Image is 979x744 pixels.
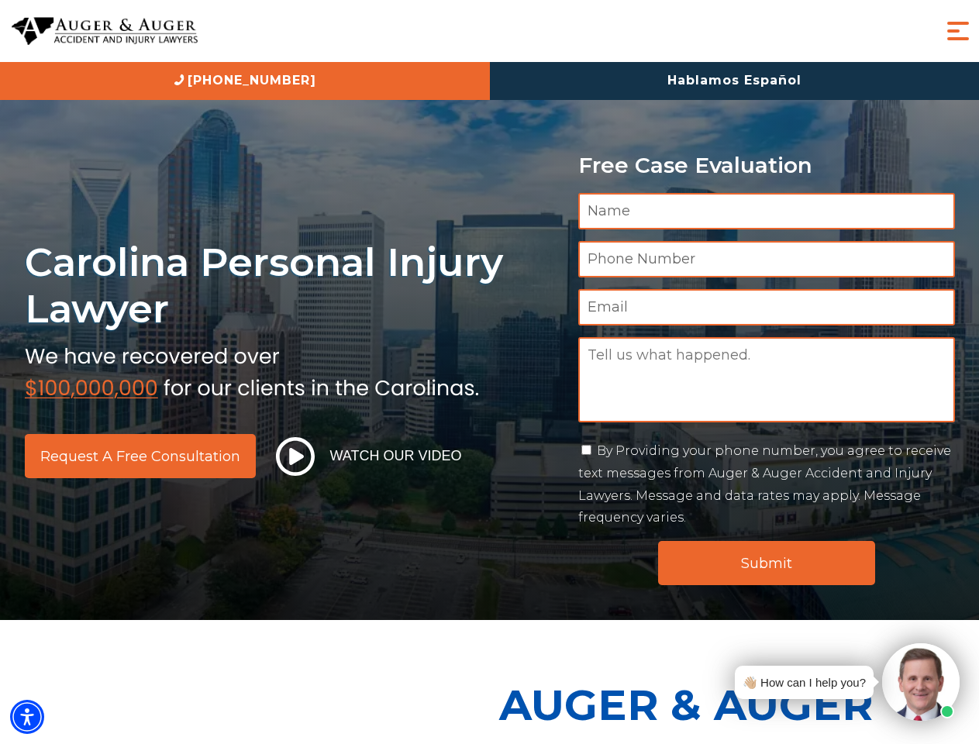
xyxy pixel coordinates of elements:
[12,17,198,46] img: Auger & Auger Accident and Injury Lawyers Logo
[578,289,955,325] input: Email
[578,153,955,177] p: Free Case Evaluation
[499,666,970,743] p: Auger & Auger
[578,193,955,229] input: Name
[743,672,866,693] div: 👋🏼 How can I help you?
[882,643,960,721] img: Intaker widget Avatar
[25,434,256,478] a: Request a Free Consultation
[25,239,560,332] h1: Carolina Personal Injury Lawyer
[25,340,479,399] img: sub text
[271,436,467,477] button: Watch Our Video
[10,700,44,734] div: Accessibility Menu
[658,541,875,585] input: Submit
[943,15,974,46] button: Menu
[578,241,955,277] input: Phone Number
[578,443,951,525] label: By Providing your phone number, you agree to receive text messages from Auger & Auger Accident an...
[40,449,240,463] span: Request a Free Consultation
